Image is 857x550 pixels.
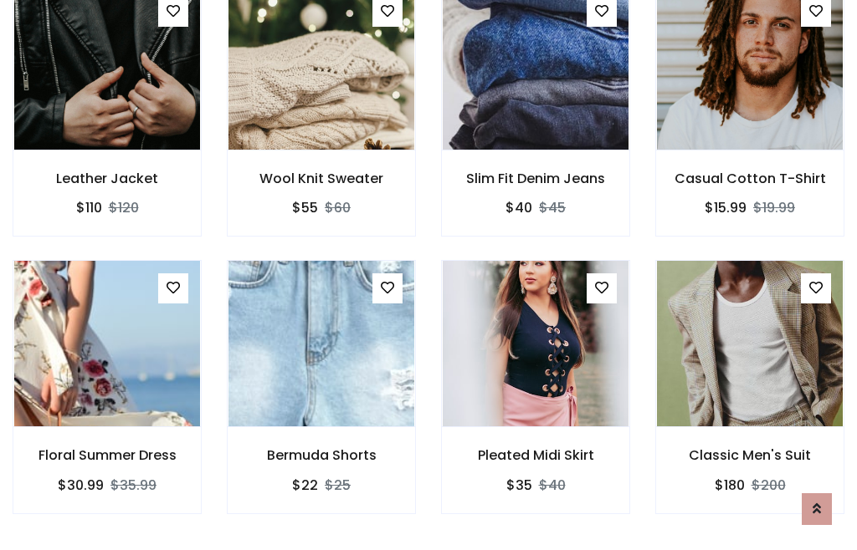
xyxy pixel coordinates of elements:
h6: Leather Jacket [13,171,201,186]
h6: $40 [505,200,532,216]
h6: $35 [506,477,532,493]
del: $45 [539,198,566,217]
h6: $110 [76,200,102,216]
h6: Wool Knit Sweater [228,171,415,186]
del: $200 [752,476,786,495]
del: $40 [539,476,566,495]
del: $120 [109,198,139,217]
h6: $22 [292,477,318,493]
h6: $180 [715,477,745,493]
del: $35.99 [110,476,157,495]
h6: Slim Fit Denim Jeans [442,171,629,186]
h6: Classic Men's Suit [656,447,844,463]
h6: $55 [292,200,318,216]
h6: Bermuda Shorts [228,447,415,463]
h6: Pleated Midi Skirt [442,447,629,463]
del: $60 [325,198,351,217]
h6: $15.99 [705,200,747,216]
h6: $30.99 [58,477,104,493]
h6: Casual Cotton T-Shirt [656,171,844,186]
del: $19.99 [753,198,795,217]
del: $25 [325,476,351,495]
h6: Floral Summer Dress [13,447,201,463]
